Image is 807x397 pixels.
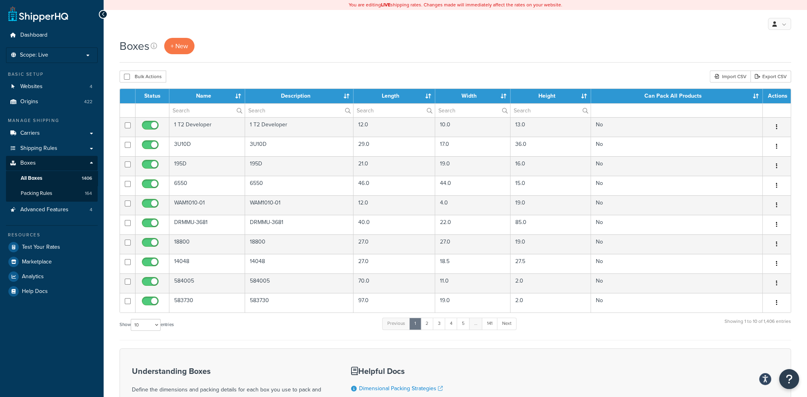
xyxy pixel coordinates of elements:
a: Previous [382,318,410,330]
td: 3U10D [245,137,353,156]
td: 12.0 [353,195,435,215]
input: Search [245,104,353,117]
div: Showing 1 to 10 of 1,406 entries [725,317,791,334]
td: 11.0 [435,273,511,293]
td: No [591,156,763,176]
div: Resources [6,232,98,238]
td: 18.5 [435,254,511,273]
td: No [591,195,763,215]
input: Search [435,104,510,117]
td: 27.0 [353,234,435,254]
td: 46.0 [353,176,435,195]
td: 10.0 [435,117,511,137]
a: Analytics [6,269,98,284]
td: 6550 [169,176,245,195]
input: Search [353,104,435,117]
td: No [591,273,763,293]
a: Test Your Rates [6,240,98,254]
td: 583730 [169,293,245,312]
td: 85.0 [511,215,591,234]
a: Help Docs [6,284,98,299]
li: All Boxes [6,171,98,186]
th: Name : activate to sort column ascending [169,89,245,103]
a: 2 [420,318,434,330]
td: 19.0 [511,234,591,254]
span: Test Your Rates [22,244,60,251]
th: Height : activate to sort column ascending [511,89,591,103]
td: 21.0 [353,156,435,176]
span: 1406 [82,175,92,182]
td: No [591,176,763,195]
td: 18800 [245,234,353,254]
td: 15.0 [511,176,591,195]
span: 164 [85,190,92,197]
div: Basic Setup [6,71,98,78]
a: Shipping Rules [6,141,98,156]
a: Marketplace [6,255,98,269]
li: Carriers [6,126,98,141]
label: Show entries [120,319,174,331]
span: Shipping Rules [20,145,57,152]
th: Can Pack All Products : activate to sort column ascending [591,89,763,103]
li: Boxes [6,156,98,201]
b: LIVE [381,1,391,8]
a: Dimensional Packing Strategies [359,384,443,393]
td: 27.0 [435,234,511,254]
span: Help Docs [22,288,48,295]
h3: Helpful Docs [351,367,476,375]
a: + New [164,38,194,54]
td: 195D [245,156,353,176]
input: Search [169,104,245,117]
th: Length : activate to sort column ascending [353,89,435,103]
td: 584005 [169,273,245,293]
td: 12.0 [353,117,435,137]
td: 19.0 [435,293,511,312]
a: Advanced Features 4 [6,202,98,217]
a: 1 [409,318,421,330]
td: 27.5 [511,254,591,273]
td: 14048 [169,254,245,273]
span: Boxes [20,160,36,167]
a: Packing Rules 164 [6,186,98,201]
span: Websites [20,83,43,90]
td: 1 T2 Developer [245,117,353,137]
li: Advanced Features [6,202,98,217]
a: Websites 4 [6,79,98,94]
td: WAM1010-01 [245,195,353,215]
a: Origins 422 [6,94,98,109]
th: Actions [763,89,791,103]
td: 6550 [245,176,353,195]
td: 583730 [245,293,353,312]
td: DRMMU-3681 [169,215,245,234]
a: Export CSV [750,71,791,83]
td: 584005 [245,273,353,293]
a: … [469,318,483,330]
td: 2.0 [511,293,591,312]
span: Carriers [20,130,40,137]
td: 27.0 [353,254,435,273]
td: 195D [169,156,245,176]
span: Advanced Features [20,206,69,213]
li: Websites [6,79,98,94]
td: 2.0 [511,273,591,293]
span: Packing Rules [21,190,52,197]
span: + New [171,41,188,51]
td: 19.0 [511,195,591,215]
span: 4 [90,83,92,90]
div: Import CSV [710,71,750,83]
span: Scope: Live [20,52,48,59]
td: 14048 [245,254,353,273]
td: 3U10D [169,137,245,156]
span: Dashboard [20,32,47,39]
a: 4 [445,318,457,330]
a: 5 [457,318,470,330]
select: Showentries [131,319,161,331]
td: 19.0 [435,156,511,176]
td: 29.0 [353,137,435,156]
div: Manage Shipping [6,117,98,124]
a: All Boxes 1406 [6,171,98,186]
a: Dashboard [6,28,98,43]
